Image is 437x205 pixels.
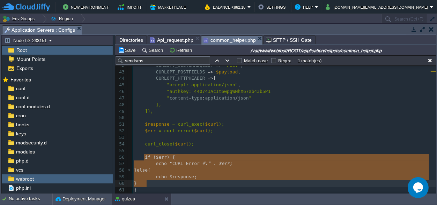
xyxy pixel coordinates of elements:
[169,47,194,53] button: Refresh
[115,196,135,203] button: quizea
[15,185,32,191] a: php.ini
[156,63,213,68] span: CURLOPT_CUSTOMREQUEST
[9,77,32,83] span: Favorites
[167,95,170,101] span: "
[191,95,202,101] span: type
[235,95,238,101] span: /
[205,121,219,127] span: $curl
[186,161,200,166] span: Error
[118,47,138,53] button: Save
[115,148,126,154] div: 55
[115,180,126,187] div: 60
[15,103,51,110] span: conf.modules.d
[266,36,312,44] span: SFTP / SSH Gate
[15,158,30,164] a: php.d
[115,108,126,115] div: 49
[115,88,126,95] div: 46
[156,161,172,166] span: echo "
[408,177,430,198] iframe: chat widget
[205,3,247,11] button: Balance ₹862.18
[115,194,126,200] div: 62
[118,3,144,11] button: Import
[326,3,430,11] button: [DOMAIN_NAME][EMAIL_ADDRESS][DOMAIN_NAME]
[15,47,28,53] a: Root
[172,121,205,127] span: = curl_exec(
[145,141,175,147] span: curl_close(
[194,128,208,133] span: $curl
[15,85,27,92] span: conf
[134,187,137,192] span: }
[175,141,188,147] span: $curl
[208,76,213,81] span: =>
[115,154,126,161] div: 56
[172,161,183,166] span: cURL
[51,14,75,24] button: Region
[216,69,238,74] span: $payload
[150,3,188,11] button: Marketplace
[15,176,35,182] span: webroot
[208,128,213,133] span: );
[115,141,126,148] div: 54
[156,155,167,160] span: $err
[189,95,192,101] span: -
[145,121,169,127] span: $response
[15,94,31,101] span: conf.d
[145,128,156,133] span: $err
[216,63,222,68] span: =>
[134,181,137,186] span: }
[167,82,238,87] span: "accept: application/json"
[238,95,249,101] span: json
[115,134,126,141] div: 53
[150,36,193,44] span: Api_request.php
[15,140,48,146] a: modsecurity.d
[278,58,291,63] label: Regex
[142,47,165,53] button: Search
[119,36,143,44] span: Directories
[208,69,213,74] span: =>
[15,121,30,128] a: hooks
[145,155,156,160] span: if (
[115,121,126,128] div: 51
[201,36,263,44] li: /var/www/webroot/ROOT/application/helpers/common_helper.php
[2,14,37,24] button: Env Groups
[156,174,167,179] span: echo
[55,196,106,203] button: Deployment Manager
[238,82,240,87] span: ,
[15,56,46,62] a: Mount Points
[115,174,126,180] div: 59
[63,3,111,11] button: New Environment
[205,95,235,101] span: application
[115,102,126,108] div: 48
[170,95,189,101] span: content
[167,89,271,94] span: "authkey: 440743AcIt6wpgWHhX67ab43b5P1
[219,121,224,127] span: );
[115,128,126,134] div: 52
[156,102,162,107] span: ],
[15,131,27,137] span: keys
[15,167,24,173] a: vcs
[15,112,27,119] a: cron
[213,76,216,81] span: [
[115,95,126,102] div: 47
[156,69,205,74] span: CURLOPT_POSTFIELDS
[194,174,197,179] span: ;
[115,115,126,121] div: 50
[115,167,126,174] div: 58
[115,62,126,69] div: 42
[115,82,126,88] div: 45
[249,95,252,101] span: "
[167,155,175,160] span: ) {
[15,65,34,71] a: Exports
[148,36,200,44] li: /var/www/webroot/ROOT/application/controllers/Api_request.php
[202,95,205,101] span: :
[15,149,36,155] span: modules
[115,187,126,194] div: 61
[240,63,243,68] span: ,
[148,167,150,173] span: {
